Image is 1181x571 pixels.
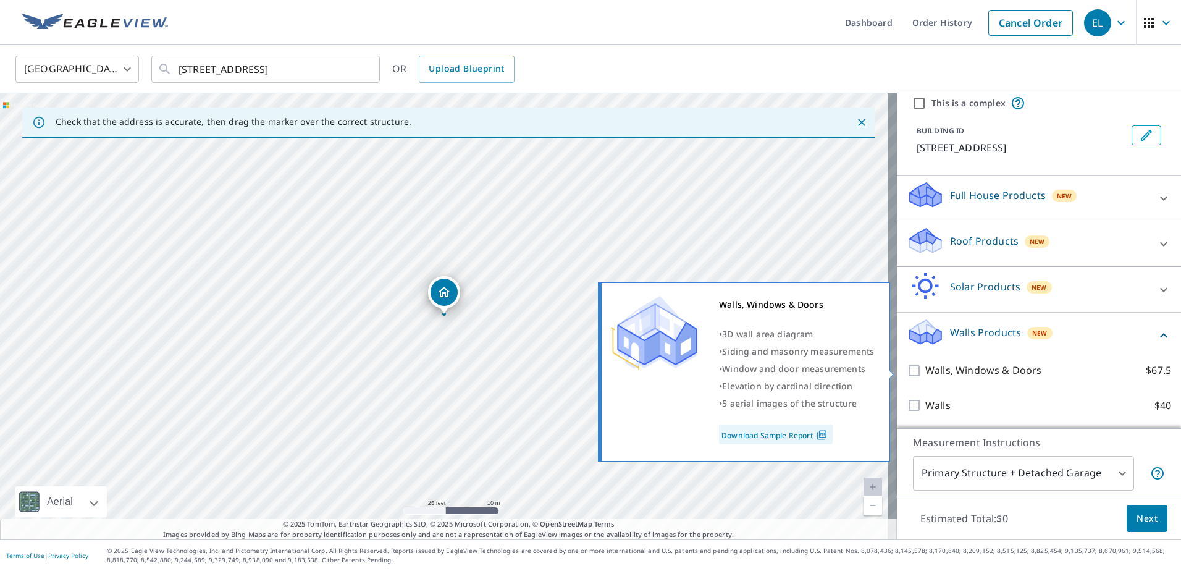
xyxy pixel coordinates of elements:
[1137,511,1158,527] span: Next
[950,188,1046,203] p: Full House Products
[1032,282,1047,292] span: New
[719,395,874,412] div: •
[917,140,1127,155] p: [STREET_ADDRESS]
[594,519,615,528] a: Terms
[950,279,1020,294] p: Solar Products
[22,14,168,32] img: EV Logo
[854,114,870,130] button: Close
[15,486,107,517] div: Aerial
[429,61,504,77] span: Upload Blueprint
[925,398,951,413] p: Walls
[1127,505,1167,533] button: Next
[1032,328,1048,338] span: New
[419,56,514,83] a: Upload Blueprint
[722,345,874,357] span: Siding and masonry measurements
[719,425,833,444] a: Download Sample Report
[722,363,865,374] span: Window and door measurements
[913,435,1165,450] p: Measurement Instructions
[1146,363,1171,378] p: $67.5
[719,326,874,343] div: •
[917,125,964,136] p: BUILDING ID
[907,226,1171,261] div: Roof ProductsNew
[988,10,1073,36] a: Cancel Order
[864,496,882,515] a: Current Level 20, Zoom Out
[1132,125,1161,145] button: Edit building 1
[950,325,1021,340] p: Walls Products
[392,56,515,83] div: OR
[913,456,1134,491] div: Primary Structure + Detached Garage
[1030,237,1045,247] span: New
[56,116,411,127] p: Check that the address is accurate, then drag the marker over the correct structure.
[540,519,592,528] a: OpenStreetMap
[722,380,852,392] span: Elevation by cardinal direction
[179,52,355,87] input: Search by address or latitude-longitude
[910,505,1018,532] p: Estimated Total: $0
[925,363,1041,378] p: Walls, Windows & Doors
[48,551,88,560] a: Privacy Policy
[722,397,857,409] span: 5 aerial images of the structure
[428,276,460,315] div: Dropped pin, building 1, Residential property, 1780 Franklin St Stockport, OH 43787
[15,52,139,87] div: [GEOGRAPHIC_DATA]
[1057,191,1072,201] span: New
[719,343,874,360] div: •
[107,546,1175,565] p: © 2025 Eagle View Technologies, Inc. and Pictometry International Corp. All Rights Reserved. Repo...
[283,519,615,530] span: © 2025 TomTom, Earthstar Geographics SIO, © 2025 Microsoft Corporation, ©
[864,478,882,496] a: Current Level 20, Zoom In Disabled
[6,551,44,560] a: Terms of Use
[719,378,874,395] div: •
[611,296,697,370] img: Premium
[6,552,88,559] p: |
[907,318,1171,353] div: Walls ProductsNew
[1084,9,1111,36] div: EL
[907,180,1171,216] div: Full House ProductsNew
[1154,398,1171,413] p: $40
[907,272,1171,307] div: Solar ProductsNew
[722,328,813,340] span: 3D wall area diagram
[1150,466,1165,481] span: Your report will include the primary structure and a detached garage if one exists.
[950,234,1019,248] p: Roof Products
[719,360,874,378] div: •
[813,429,830,441] img: Pdf Icon
[719,296,874,313] div: Walls, Windows & Doors
[931,97,1006,109] label: This is a complex
[43,486,77,517] div: Aerial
